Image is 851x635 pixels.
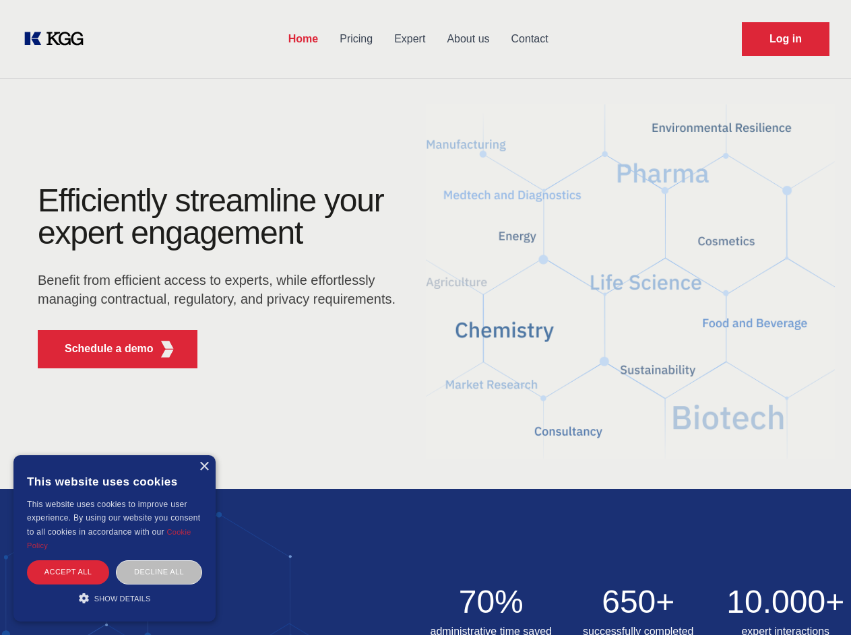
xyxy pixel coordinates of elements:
span: Show details [94,595,151,603]
a: Pricing [329,22,383,57]
div: This website uses cookies [27,465,202,498]
a: Expert [383,22,436,57]
a: Home [278,22,329,57]
a: Contact [501,22,559,57]
span: This website uses cookies to improve user experience. By using our website you consent to all coo... [27,500,200,537]
p: Benefit from efficient access to experts, while effortlessly managing contractual, regulatory, an... [38,271,404,308]
div: Decline all [116,560,202,584]
div: Accept all [27,560,109,584]
h2: 70% [426,586,557,618]
h2: 650+ [573,586,704,618]
img: KGG Fifth Element RED [426,88,836,475]
h1: Efficiently streamline your expert engagement [38,185,404,249]
img: KGG Fifth Element RED [159,341,176,358]
a: Request Demo [742,22,829,56]
button: Schedule a demoKGG Fifth Element RED [38,330,197,368]
p: Schedule a demo [65,341,154,357]
iframe: Chat Widget [784,570,851,635]
div: Close [199,462,209,472]
div: Show details [27,591,202,605]
a: KOL Knowledge Platform: Talk to Key External Experts (KEE) [22,28,94,50]
a: Cookie Policy [27,528,191,549]
a: About us [436,22,500,57]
